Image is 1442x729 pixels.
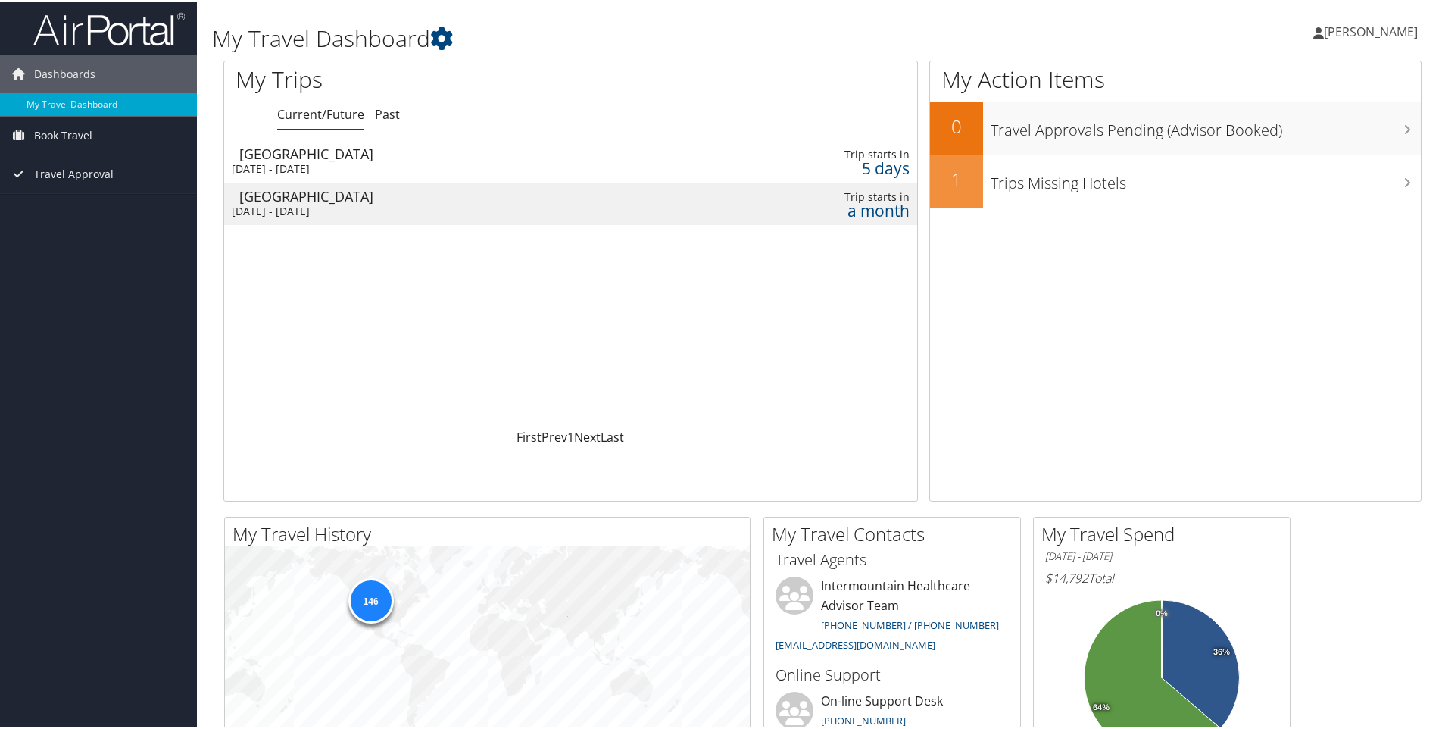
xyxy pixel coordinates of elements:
h3: Travel Agents [776,548,1009,569]
div: 146 [348,576,393,621]
div: [DATE] - [DATE] [232,203,676,217]
h3: Online Support [776,663,1009,684]
div: [GEOGRAPHIC_DATA] [239,188,683,202]
span: [PERSON_NAME] [1324,22,1418,39]
a: First [517,427,542,444]
div: [GEOGRAPHIC_DATA] [239,145,683,159]
a: Prev [542,427,567,444]
h1: My Trips [236,62,617,94]
a: [PHONE_NUMBER] [821,712,906,726]
h2: 1 [930,165,983,191]
h1: My Action Items [930,62,1421,94]
span: Travel Approval [34,154,114,192]
li: Intermountain Healthcare Advisor Team [768,575,1016,656]
h2: 0 [930,112,983,138]
a: [PERSON_NAME] [1313,8,1433,53]
a: 0Travel Approvals Pending (Advisor Booked) [930,100,1421,153]
a: Past [375,105,400,121]
tspan: 64% [1093,702,1110,711]
div: [DATE] - [DATE] [232,161,676,174]
div: Trip starts in [763,146,909,160]
tspan: 36% [1213,646,1230,655]
div: 5 days [763,160,909,174]
a: Next [574,427,601,444]
a: 1Trips Missing Hotels [930,153,1421,206]
a: Current/Future [277,105,364,121]
a: [EMAIL_ADDRESS][DOMAIN_NAME] [776,637,935,650]
h2: My Travel Contacts [772,520,1020,546]
h3: Travel Approvals Pending (Advisor Booked) [991,111,1421,139]
a: Last [601,427,624,444]
tspan: 0% [1156,608,1168,617]
h6: [DATE] - [DATE] [1045,548,1278,562]
div: a month [763,202,909,216]
span: Dashboards [34,54,95,92]
h1: My Travel Dashboard [212,21,1026,53]
span: $14,792 [1045,568,1088,585]
a: 1 [567,427,574,444]
h2: My Travel History [233,520,750,546]
h6: Total [1045,568,1278,585]
a: [PHONE_NUMBER] / [PHONE_NUMBER] [821,617,999,630]
span: Book Travel [34,115,92,153]
h3: Trips Missing Hotels [991,164,1421,192]
div: Trip starts in [763,189,909,202]
h2: My Travel Spend [1041,520,1290,546]
img: airportal-logo.png [33,10,185,45]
